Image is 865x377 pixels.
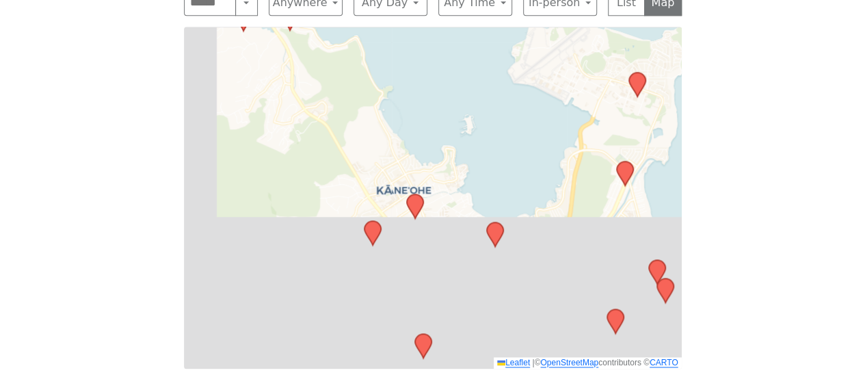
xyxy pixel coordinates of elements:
a: CARTO [650,358,678,367]
span: | [532,358,534,367]
div: © contributors © [494,357,682,369]
a: Leaflet [497,358,530,367]
a: OpenStreetMap [540,358,598,367]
